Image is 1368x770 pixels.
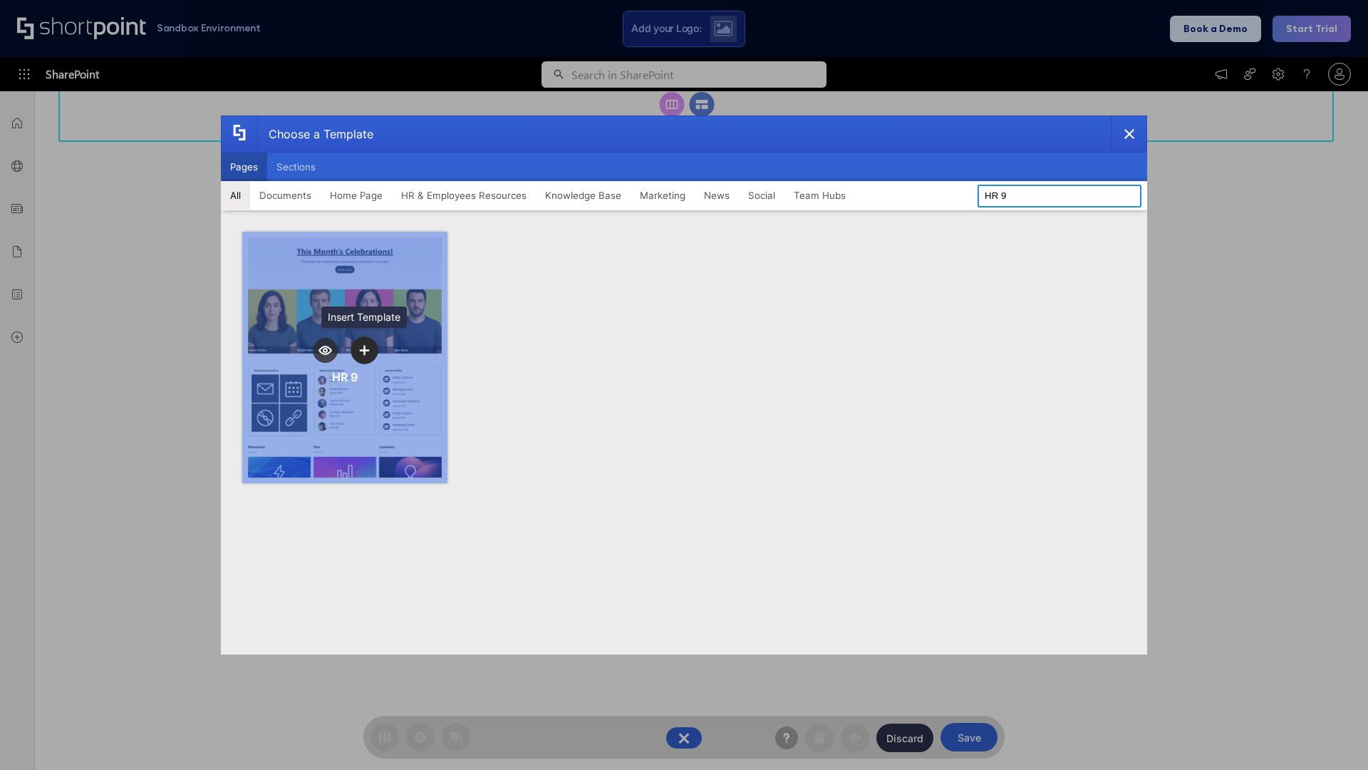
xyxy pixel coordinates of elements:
[1297,702,1368,770] iframe: Chat Widget
[250,181,321,210] button: Documents
[332,370,358,384] div: HR 9
[536,181,631,210] button: Knowledge Base
[221,153,267,181] button: Pages
[978,185,1141,207] input: Search
[267,153,325,181] button: Sections
[392,181,536,210] button: HR & Employees Resources
[631,181,695,210] button: Marketing
[221,181,250,210] button: All
[695,181,739,210] button: News
[784,181,855,210] button: Team Hubs
[739,181,784,210] button: Social
[221,115,1147,654] div: template selector
[257,116,373,152] div: Choose a Template
[321,181,392,210] button: Home Page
